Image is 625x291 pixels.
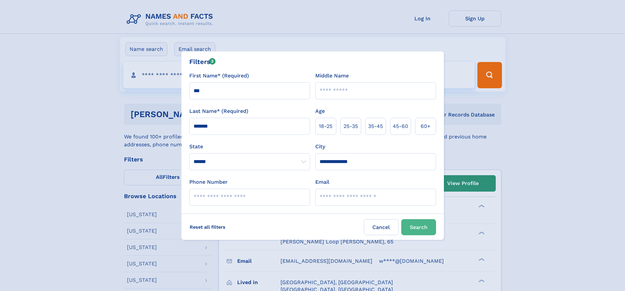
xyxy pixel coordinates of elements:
[189,107,248,115] label: Last Name* (Required)
[189,178,228,186] label: Phone Number
[189,72,249,80] label: First Name* (Required)
[319,122,332,130] span: 18‑25
[401,219,436,235] button: Search
[315,143,325,151] label: City
[393,122,408,130] span: 45‑60
[315,178,329,186] label: Email
[189,57,216,67] div: Filters
[189,143,310,151] label: State
[421,122,430,130] span: 60+
[368,122,383,130] span: 35‑45
[344,122,358,130] span: 25‑35
[315,72,349,80] label: Middle Name
[364,219,399,235] label: Cancel
[185,219,230,235] label: Reset all filters
[315,107,325,115] label: Age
